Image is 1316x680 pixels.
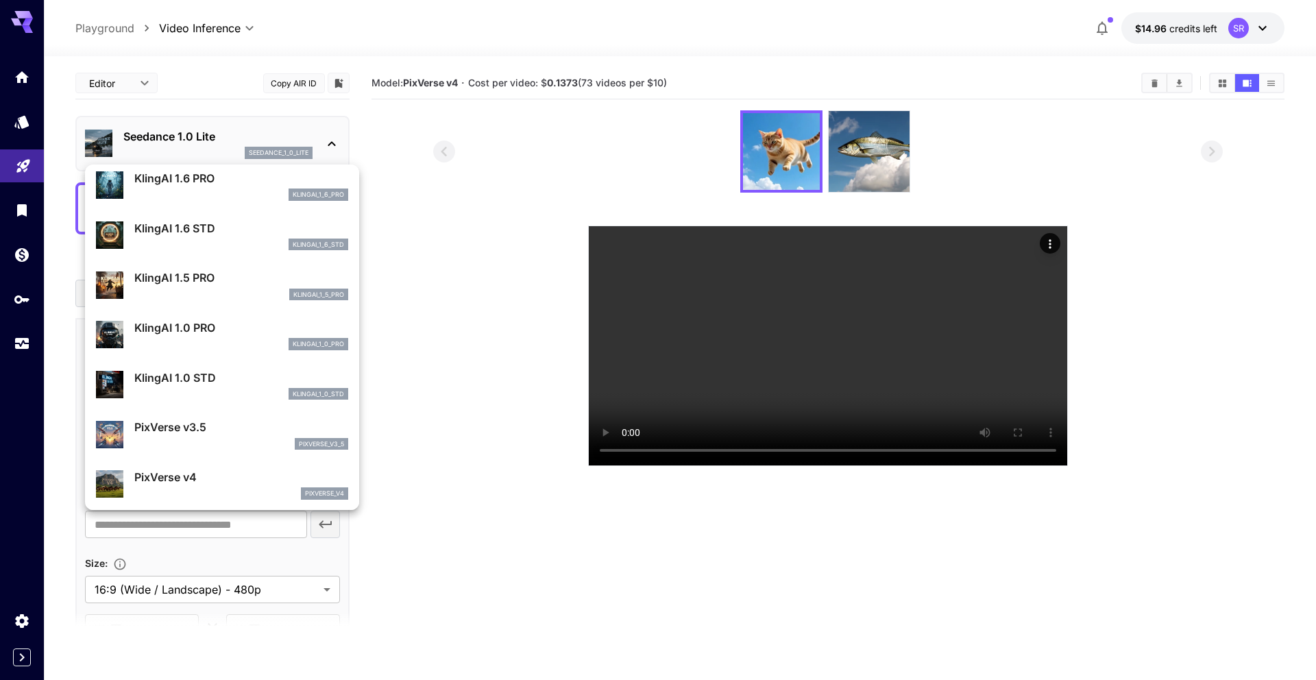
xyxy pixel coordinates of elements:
[96,165,348,206] div: KlingAI 1.6 PROklingai_1_6_pro
[96,413,348,455] div: PixVerse v3.5pixverse_v3_5
[134,170,348,186] p: KlingAI 1.6 PRO
[299,439,344,449] p: pixverse_v3_5
[293,190,344,199] p: klingai_1_6_pro
[134,220,348,236] p: KlingAI 1.6 STD
[134,269,348,286] p: KlingAI 1.5 PRO
[293,240,344,250] p: klingai_1_6_std
[293,389,344,399] p: klingai_1_0_std
[293,290,344,300] p: klingai_1_5_pro
[134,319,348,336] p: KlingAI 1.0 PRO
[134,419,348,435] p: PixVerse v3.5
[305,489,344,498] p: pixverse_v4
[96,364,348,406] div: KlingAI 1.0 STDklingai_1_0_std
[96,463,348,505] div: PixVerse v4pixverse_v4
[134,469,348,485] p: PixVerse v4
[96,215,348,256] div: KlingAI 1.6 STDklingai_1_6_std
[293,339,344,349] p: klingai_1_0_pro
[134,369,348,386] p: KlingAI 1.0 STD
[96,264,348,306] div: KlingAI 1.5 PROklingai_1_5_pro
[96,314,348,356] div: KlingAI 1.0 PROklingai_1_0_pro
